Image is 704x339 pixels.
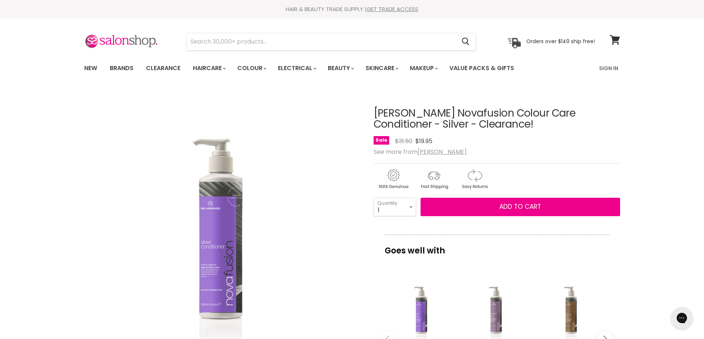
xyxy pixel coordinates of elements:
div: HAIR & BEAUTY TRADE SUPPLY | [75,6,629,13]
button: Add to cart [421,198,620,216]
button: Search [456,33,476,50]
span: $31.50 [395,137,412,145]
a: Value Packs & Gifts [444,60,520,76]
a: Clearance [140,60,186,76]
a: Beauty [322,60,358,76]
iframe: Gorgias live chat messenger [667,304,697,332]
h1: [PERSON_NAME] Novafusion Colour Care Conditioner - Silver - Clearance! [374,108,620,131]
a: Skincare [360,60,403,76]
p: Orders over $149 ship free! [526,38,595,45]
nav: Main [75,58,629,79]
a: Sign In [595,60,623,76]
ul: Main menu [79,58,557,79]
a: Brands [104,60,139,76]
img: returns.gif [455,168,494,190]
span: Sale [374,136,389,145]
a: Electrical [272,60,321,76]
form: Product [186,33,476,51]
a: Colour [232,60,271,76]
p: Goes well with [385,235,609,259]
span: See more from [374,148,467,156]
a: GET TRADE ACCESS [367,5,418,13]
span: Add to cart [499,202,541,211]
input: Search [187,33,456,50]
img: genuine.gif [374,168,413,190]
a: Haircare [187,60,230,76]
span: $19.95 [415,137,432,145]
select: Quantity [374,198,416,216]
a: Makeup [404,60,442,76]
img: shipping.gif [414,168,453,190]
a: [PERSON_NAME] [418,148,467,156]
a: New [79,60,103,76]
